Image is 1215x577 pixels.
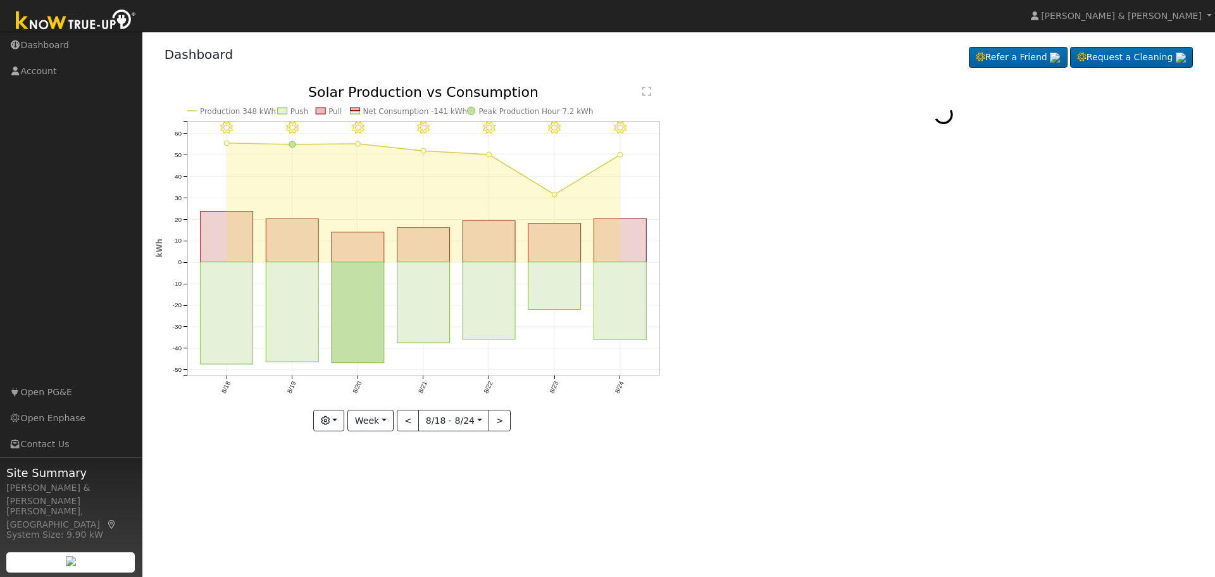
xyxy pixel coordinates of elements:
img: Know True-Up [9,7,142,35]
img: retrieve [1050,53,1060,63]
span: [PERSON_NAME] & [PERSON_NAME] [1041,11,1202,21]
div: [PERSON_NAME], [GEOGRAPHIC_DATA] [6,505,135,531]
a: Map [106,519,118,529]
a: Refer a Friend [969,47,1068,68]
a: Request a Cleaning [1070,47,1193,68]
img: retrieve [1176,53,1186,63]
div: [PERSON_NAME] & [PERSON_NAME] [6,481,135,508]
img: retrieve [66,556,76,566]
div: System Size: 9.90 kW [6,528,135,542]
span: Site Summary [6,464,135,481]
a: Dashboard [165,47,234,62]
